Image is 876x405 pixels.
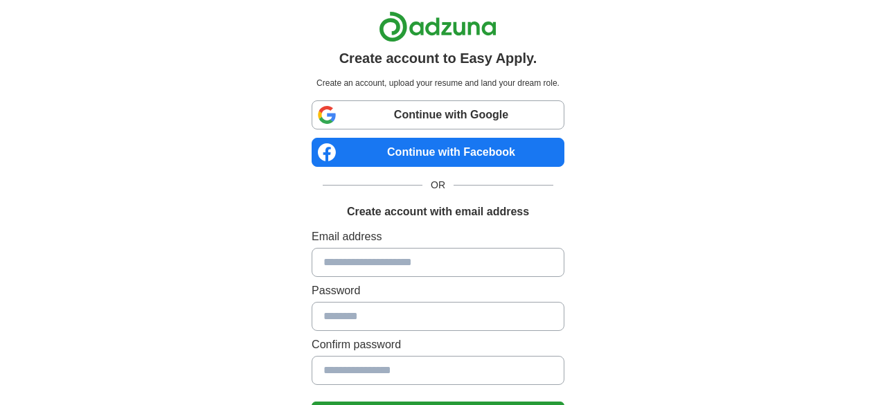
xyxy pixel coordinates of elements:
[314,77,562,89] p: Create an account, upload your resume and land your dream role.
[312,336,564,353] label: Confirm password
[347,204,529,220] h1: Create account with email address
[379,11,497,42] img: Adzuna logo
[312,228,564,245] label: Email address
[339,48,537,69] h1: Create account to Easy Apply.
[422,178,454,192] span: OR
[312,282,564,299] label: Password
[312,138,564,167] a: Continue with Facebook
[312,100,564,129] a: Continue with Google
